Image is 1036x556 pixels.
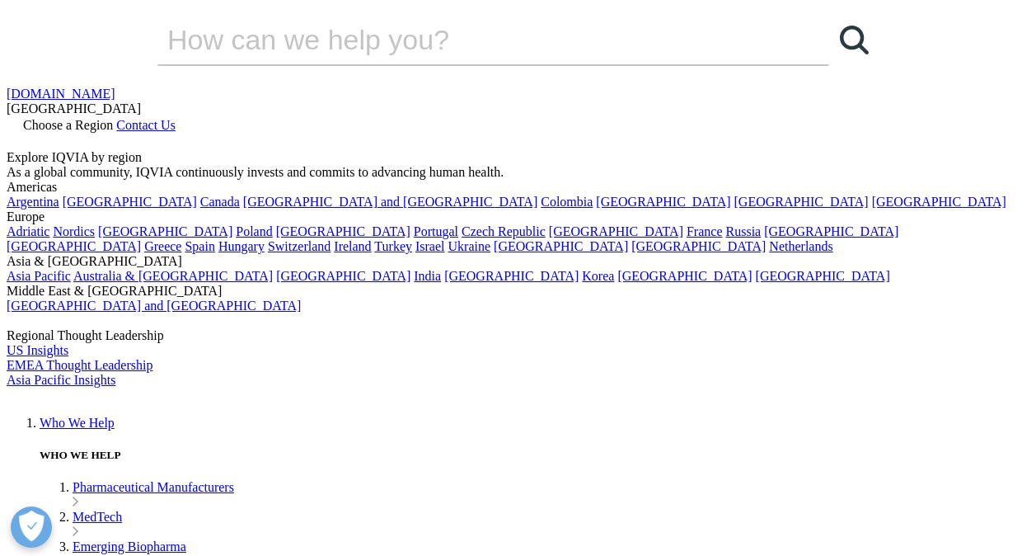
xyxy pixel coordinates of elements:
a: France [687,224,723,238]
a: India [414,269,441,283]
a: [GEOGRAPHIC_DATA] [872,195,1006,209]
div: Regional Thought Leadership [7,328,1029,343]
div: Americas [7,180,1029,195]
a: Ukraine [448,239,491,253]
a: Czech Republic [462,224,546,238]
a: [GEOGRAPHIC_DATA] [617,269,752,283]
a: Netherlands [769,239,832,253]
span: Choose a Region [23,118,113,132]
a: Turkey [374,239,412,253]
a: Pharmaceutical Manufacturers [73,480,234,494]
a: [GEOGRAPHIC_DATA] [63,195,197,209]
h5: WHO WE HELP [40,449,1029,462]
a: Colombia [541,195,593,209]
a: Who We Help [40,416,115,430]
a: [GEOGRAPHIC_DATA] [494,239,628,253]
a: [GEOGRAPHIC_DATA] [596,195,730,209]
a: [GEOGRAPHIC_DATA] [276,269,410,283]
a: US Insights [7,343,68,357]
a: Nordics [53,224,95,238]
a: Spain [185,239,214,253]
a: [GEOGRAPHIC_DATA] [756,269,890,283]
a: MedTech [73,510,122,524]
a: Russia [726,224,762,238]
div: Europe [7,210,1029,224]
a: [GEOGRAPHIC_DATA] [98,224,232,238]
a: Adriatic [7,224,49,238]
a: Asia Pacific [7,269,71,283]
input: Search [157,15,782,64]
a: [DOMAIN_NAME] [7,87,115,101]
a: Argentina [7,195,59,209]
a: Hungary [218,239,265,253]
a: Asia Pacific Insights [7,373,115,387]
a: [GEOGRAPHIC_DATA] [276,224,410,238]
a: Switzerland [268,239,330,253]
a: Israel [415,239,445,253]
a: [GEOGRAPHIC_DATA] [631,239,766,253]
a: [GEOGRAPHIC_DATA] and [GEOGRAPHIC_DATA] [243,195,537,209]
a: [GEOGRAPHIC_DATA] [734,195,869,209]
a: [GEOGRAPHIC_DATA] [549,224,683,238]
svg: Search [840,26,869,54]
a: Ireland [334,239,371,253]
a: Poland [236,224,272,238]
a: Australia & [GEOGRAPHIC_DATA] [73,269,273,283]
a: Korea [582,269,614,283]
div: Explore IQVIA by region [7,150,1029,165]
button: Open Preferences [11,507,52,548]
a: Emerging Biopharma [73,540,186,554]
a: [GEOGRAPHIC_DATA] [444,269,579,283]
div: [GEOGRAPHIC_DATA] [7,101,1029,116]
a: Canada [200,195,240,209]
a: [GEOGRAPHIC_DATA] and [GEOGRAPHIC_DATA] [7,299,301,313]
a: [GEOGRAPHIC_DATA] [764,224,898,238]
a: EMEA Thought Leadership [7,358,152,372]
a: Greece [144,239,181,253]
div: Asia & [GEOGRAPHIC_DATA] [7,254,1029,269]
div: As a global community, IQVIA continuously invests and commits to advancing human health. [7,165,1029,180]
a: Search [829,15,879,64]
div: Middle East & [GEOGRAPHIC_DATA] [7,284,1029,299]
a: Portugal [414,224,458,238]
a: Contact Us [116,118,176,132]
a: [GEOGRAPHIC_DATA] [7,239,141,253]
